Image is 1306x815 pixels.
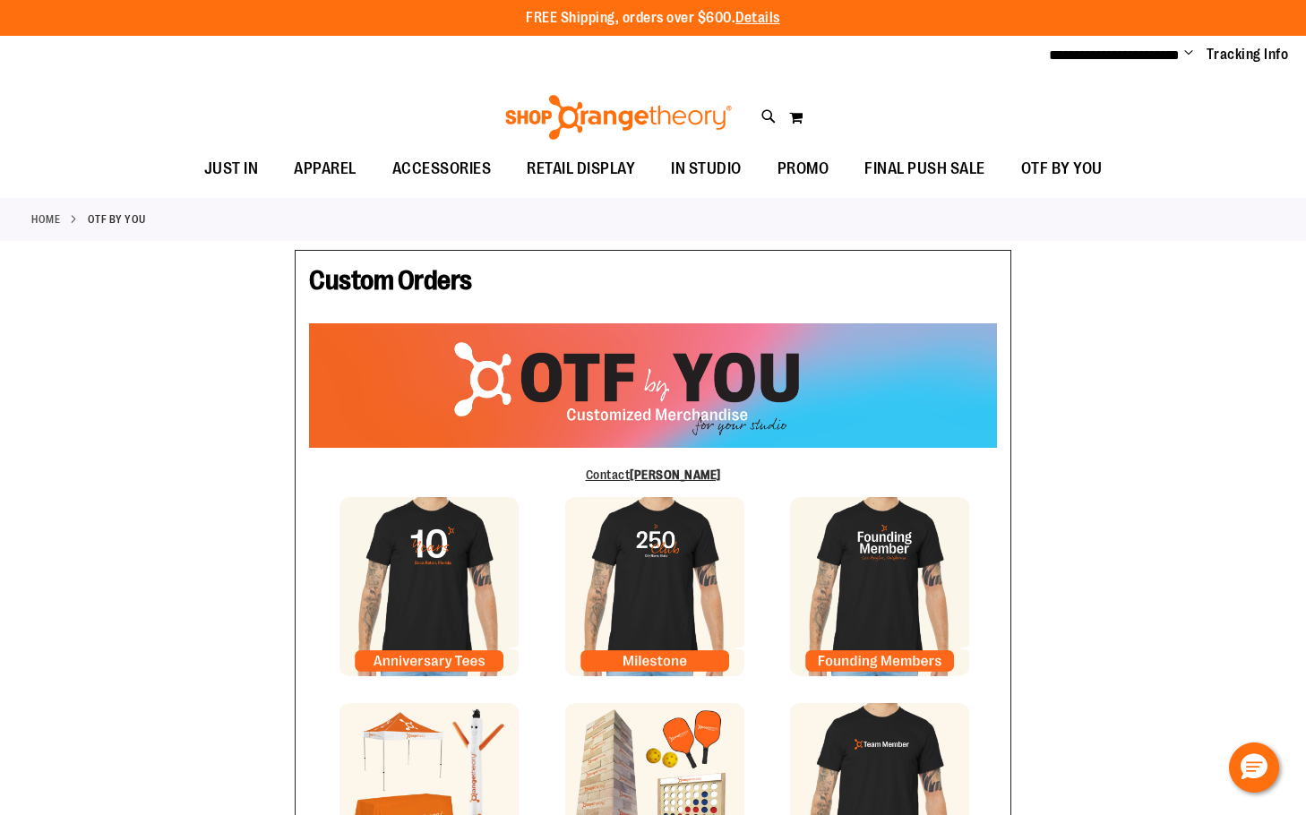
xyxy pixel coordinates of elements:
[509,149,653,190] a: RETAIL DISPLAY
[1184,46,1193,64] button: Account menu
[1021,149,1103,189] span: OTF BY YOU
[526,8,780,29] p: FREE Shipping, orders over $600.
[790,497,969,676] img: Founding Member Tile
[671,149,742,189] span: IN STUDIO
[294,149,357,189] span: APPAREL
[1229,742,1279,793] button: Hello, have a question? Let’s chat.
[186,149,277,190] a: JUST IN
[31,211,60,227] a: Home
[527,149,635,189] span: RETAIL DISPLAY
[374,149,510,190] a: ACCESSORIES
[586,468,721,482] a: Contact[PERSON_NAME]
[1003,149,1121,189] a: OTF BY YOU
[392,149,492,189] span: ACCESSORIES
[309,323,997,447] img: OTF Custom Orders
[846,149,1003,190] a: FINAL PUSH SALE
[309,264,997,305] h1: Custom Orders
[864,149,985,189] span: FINAL PUSH SALE
[339,497,519,676] img: Anniversary Tile
[565,497,744,676] img: Milestone Tile
[760,149,847,190] a: PROMO
[204,149,259,189] span: JUST IN
[276,149,374,190] a: APPAREL
[88,211,146,227] strong: OTF By You
[653,149,760,190] a: IN STUDIO
[778,149,829,189] span: PROMO
[1207,45,1289,64] a: Tracking Info
[503,95,735,140] img: Shop Orangetheory
[630,468,721,482] b: [PERSON_NAME]
[735,10,780,26] a: Details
